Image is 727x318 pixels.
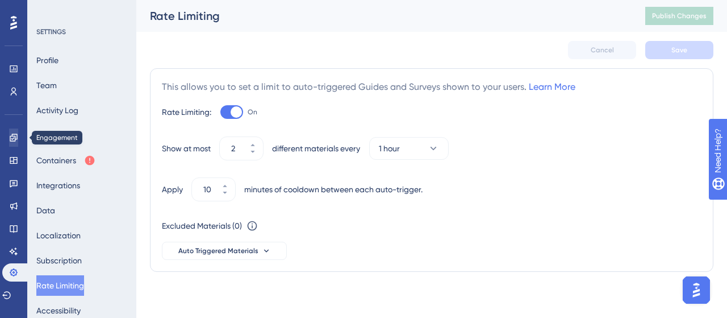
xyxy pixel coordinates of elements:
[529,81,575,92] a: Learn More
[36,100,78,121] button: Activity Log
[36,275,84,296] button: Rate Limiting
[671,46,687,55] span: Save
[36,200,55,221] button: Data
[36,225,81,246] button: Localization
[162,219,242,233] span: Excluded Materials ( 0 )
[591,46,614,55] span: Cancel
[36,27,128,36] div: SETTINGS
[244,183,423,196] span: minutes of cooldown between each auto-trigger.
[369,137,449,160] button: 1 hour
[36,150,95,171] button: Containers
[178,246,258,255] span: Auto Triggered Materials
[568,41,636,59] button: Cancel
[379,142,400,155] span: 1 hour
[36,50,59,71] button: Profile
[272,142,360,155] span: different materials every
[679,273,713,307] iframe: UserGuiding AI Assistant Launcher
[36,175,80,196] button: Integrations
[162,105,211,119] div: Rate Limiting:
[36,125,76,146] button: Installation
[645,41,713,59] button: Save
[162,242,287,260] button: Auto Triggered Materials
[652,11,707,20] span: Publish Changes
[248,108,257,117] span: On
[645,7,713,25] button: Publish Changes
[162,142,211,155] span: Show at most
[27,3,71,16] span: Need Help?
[150,8,617,24] div: Rate Limiting
[36,250,82,271] button: Subscription
[162,183,183,196] span: Apply
[162,80,575,94] div: This allows you to set a limit to auto-triggered Guides and Surveys shown to your users.
[36,75,57,96] button: Team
